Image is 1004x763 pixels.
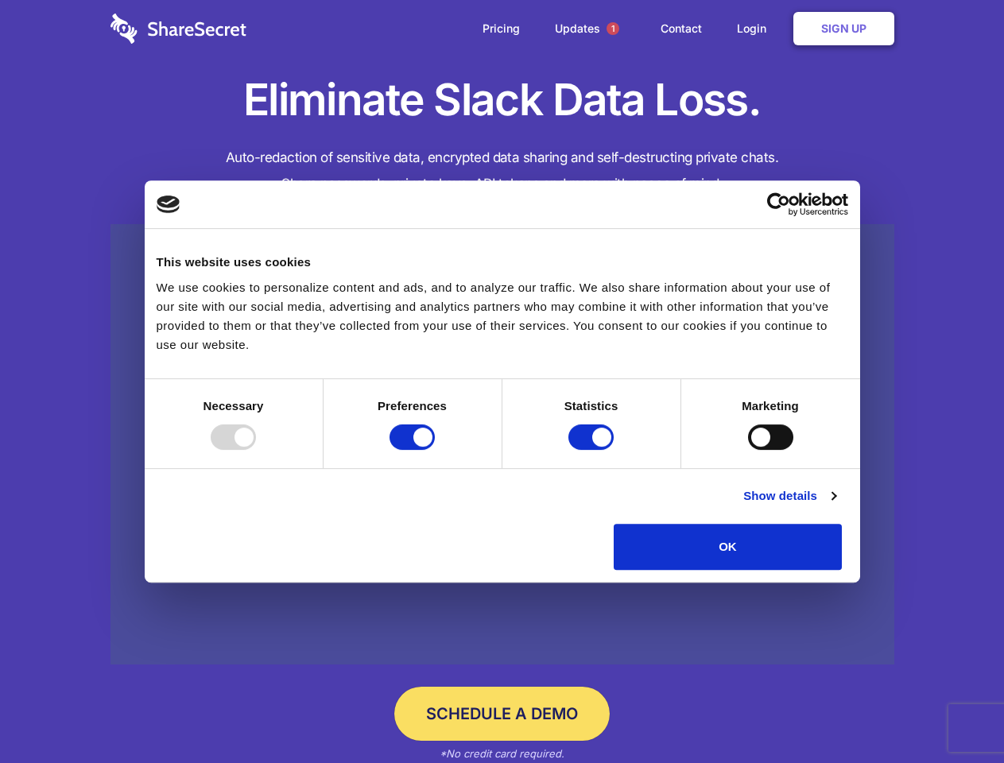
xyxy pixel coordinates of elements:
a: Wistia video thumbnail [110,224,894,665]
img: logo-wordmark-white-trans-d4663122ce5f474addd5e946df7df03e33cb6a1c49d2221995e7729f52c070b2.svg [110,14,246,44]
div: We use cookies to personalize content and ads, and to analyze our traffic. We also share informat... [157,278,848,354]
a: Usercentrics Cookiebot - opens in a new window [709,192,848,216]
div: This website uses cookies [157,253,848,272]
a: Schedule a Demo [394,687,610,741]
strong: Necessary [204,399,264,412]
h1: Eliminate Slack Data Loss. [110,72,894,129]
a: Show details [743,486,835,505]
em: *No credit card required. [440,747,564,760]
a: Contact [645,4,718,53]
strong: Preferences [378,399,447,412]
h4: Auto-redaction of sensitive data, encrypted data sharing and self-destructing private chats. Shar... [110,145,894,197]
img: logo [157,196,180,213]
button: OK [614,524,842,570]
strong: Marketing [742,399,799,412]
a: Pricing [467,4,536,53]
span: 1 [607,22,619,35]
strong: Statistics [564,399,618,412]
a: Login [721,4,790,53]
a: Sign Up [793,12,894,45]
